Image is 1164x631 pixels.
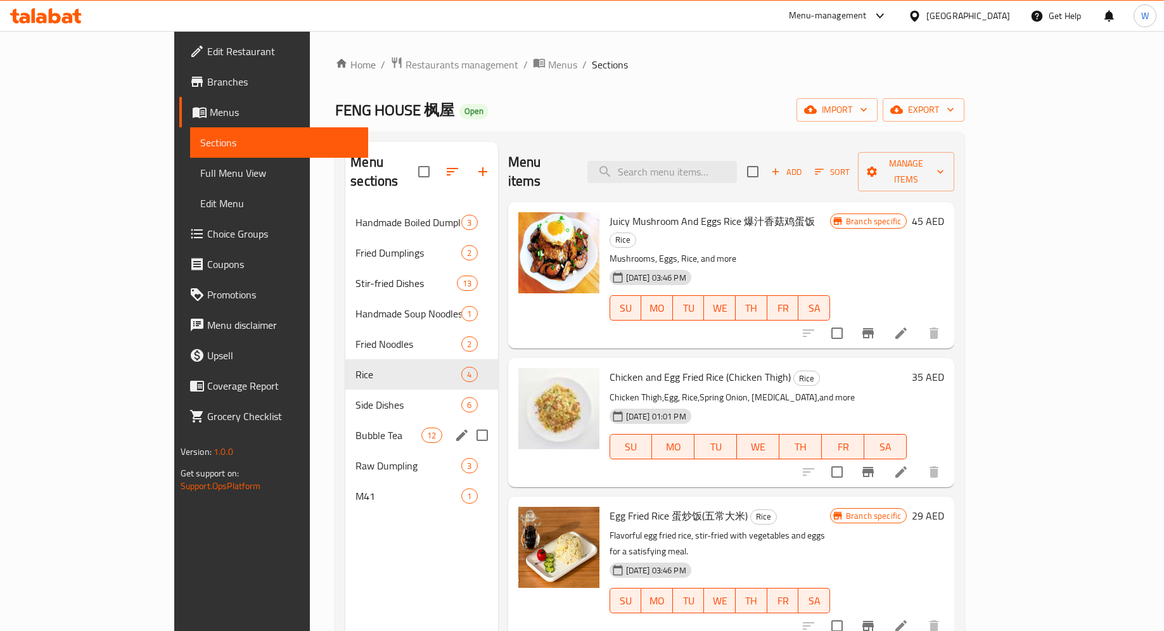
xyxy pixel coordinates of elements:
[457,276,477,291] div: items
[678,592,700,610] span: TU
[200,135,359,150] span: Sections
[345,238,497,268] div: Fried Dumplings2
[462,399,476,411] span: 6
[621,411,691,423] span: [DATE] 01:01 PM
[893,102,954,118] span: export
[803,592,825,610] span: SA
[518,368,599,449] img: Chicken and Egg Fried Rice (Chicken Thigh)
[641,295,673,321] button: MO
[355,336,461,352] span: Fried Noodles
[461,215,477,230] div: items
[815,165,850,179] span: Sort
[181,443,212,460] span: Version:
[704,588,736,613] button: WE
[858,152,954,191] button: Manage items
[179,310,369,340] a: Menu disclaimer
[411,158,437,185] span: Select all sections
[652,434,694,459] button: MO
[355,306,461,321] span: Handmade Soup Noodles
[350,153,418,191] h2: Menu sections
[912,507,944,525] h6: 29 AED
[390,56,518,73] a: Restaurants management
[610,367,791,386] span: Chicken and Egg Fried Rice (Chicken Thigh)
[615,592,637,610] span: SU
[673,295,705,321] button: TU
[179,279,369,310] a: Promotions
[694,434,737,459] button: TU
[736,588,767,613] button: TH
[587,161,737,183] input: search
[190,158,369,188] a: Full Menu View
[704,295,736,321] button: WE
[345,202,497,516] nav: Menu sections
[190,127,369,158] a: Sections
[737,434,779,459] button: WE
[646,299,668,317] span: MO
[461,458,477,473] div: items
[200,196,359,211] span: Edit Menu
[841,510,906,522] span: Branch specific
[345,390,497,420] div: Side Dishes6
[181,465,239,481] span: Get support on:
[807,102,867,118] span: import
[462,217,476,229] span: 3
[345,207,497,238] div: Handmade Boiled Dumpling3
[610,295,642,321] button: SU
[179,97,369,127] a: Menus
[767,588,799,613] button: FR
[789,8,867,23] div: Menu-management
[461,306,477,321] div: items
[868,156,944,188] span: Manage items
[179,36,369,67] a: Edit Restaurant
[214,443,233,460] span: 1.0.0
[461,336,477,352] div: items
[355,458,461,473] span: Raw Dumpling
[926,9,1010,23] div: [GEOGRAPHIC_DATA]
[459,104,489,119] div: Open
[709,592,731,610] span: WE
[179,401,369,431] a: Grocery Checklist
[355,397,461,412] span: Side Dishes
[615,299,637,317] span: SU
[610,434,653,459] button: SU
[518,212,599,293] img: Juicy Mushroom And Eggs Rice 爆汁香菇鸡蛋饭
[355,428,421,443] span: Bubble Tea
[700,438,732,456] span: TU
[709,299,731,317] span: WE
[807,162,858,182] span: Sort items
[461,367,477,382] div: items
[766,162,807,182] span: Add item
[207,257,359,272] span: Coupons
[883,98,964,122] button: export
[793,371,820,386] div: Rice
[592,57,628,72] span: Sections
[582,57,587,72] li: /
[468,156,498,187] button: Add section
[452,426,471,445] button: edit
[803,299,825,317] span: SA
[772,592,794,610] span: FR
[750,509,777,525] div: Rice
[461,397,477,412] div: items
[548,57,577,72] span: Menus
[769,165,803,179] span: Add
[919,457,949,487] button: delete
[179,219,369,249] a: Choice Groups
[1141,9,1149,23] span: W
[437,156,468,187] span: Sort sections
[345,268,497,298] div: Stir-fried Dishes13
[646,592,668,610] span: MO
[345,298,497,329] div: Handmade Soup Noodles1
[207,378,359,393] span: Coverage Report
[207,74,359,89] span: Branches
[207,317,359,333] span: Menu disclaimer
[853,457,883,487] button: Branch-specific-item
[678,299,700,317] span: TU
[767,295,799,321] button: FR
[179,249,369,279] a: Coupons
[355,367,461,382] span: Rice
[355,245,461,260] div: Fried Dumplings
